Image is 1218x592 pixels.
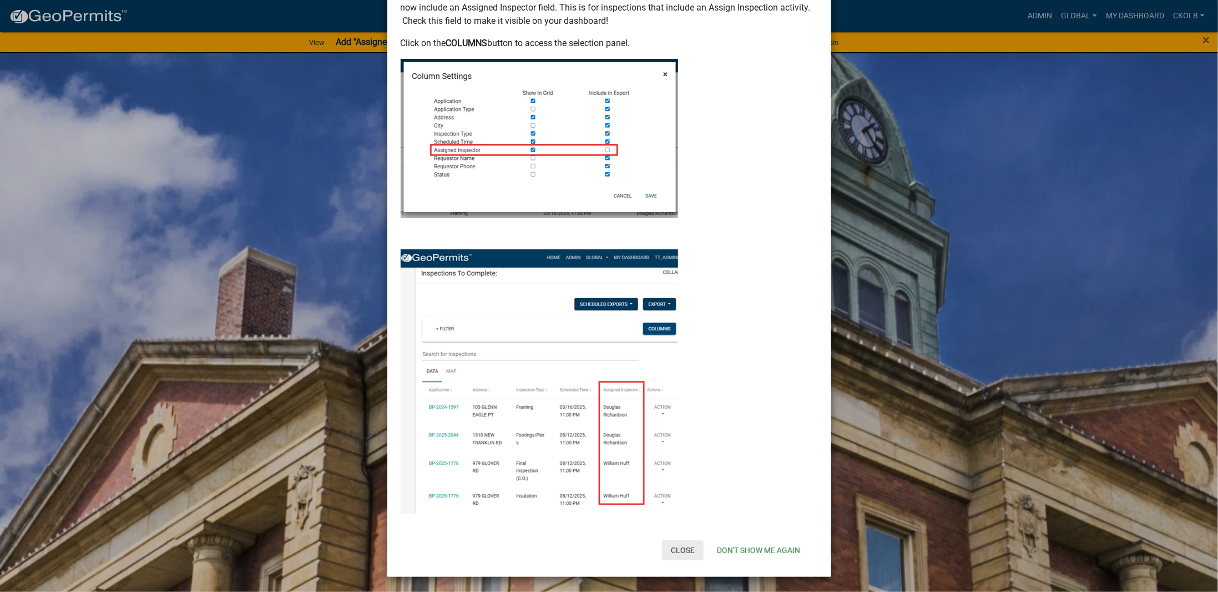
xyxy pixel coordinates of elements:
img: image_04b05459-b3a8-4cc5-8b33-a24db39f82db.png [401,59,678,218]
img: image_66dc6976-2e2b-4f93-93d7-a772177a0451.png [401,249,678,514]
p: Click on the button to access the selection panel. [401,37,818,50]
button: Close [662,540,704,560]
strong: COLUMNS [446,38,488,48]
button: Don't show me again [708,540,809,560]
